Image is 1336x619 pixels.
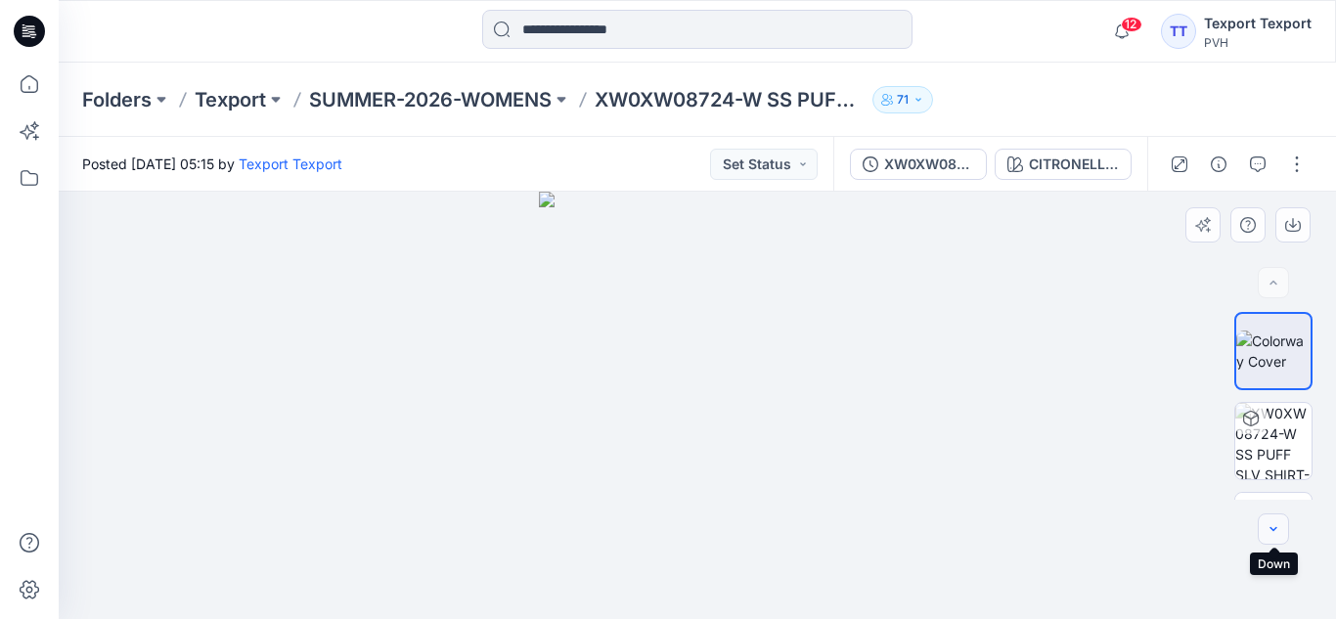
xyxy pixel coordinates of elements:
[1236,331,1311,372] img: Colorway Cover
[850,149,987,180] button: XW0XW08724-W SS PUFF SLV SHIRT-MULTI STRP-V01
[1203,149,1234,180] button: Details
[309,86,552,113] a: SUMMER-2026-WOMENS
[539,192,856,619] img: eyJhbGciOiJIUzI1NiIsImtpZCI6IjAiLCJzbHQiOiJzZXMiLCJ0eXAiOiJKV1QifQ.eyJkYXRhIjp7InR5cGUiOiJzdG9yYW...
[1121,17,1142,32] span: 12
[897,89,909,111] p: 71
[239,155,342,172] a: Texport Texport
[884,154,974,175] div: XW0XW08724-W SS PUFF SLV SHIRT-MULTI STRP-V01
[1161,14,1196,49] div: TT
[195,86,266,113] a: Texport
[872,86,933,113] button: 71
[82,86,152,113] a: Folders
[995,149,1132,180] button: CITRONELLA - ZF0
[1235,403,1312,479] img: XW0XW08724-W SS PUFF SLV SHIRT-MULTI STRP-V01 CITRONELLA - ZF0
[1029,154,1119,175] div: CITRONELLA - ZF0
[595,86,865,113] p: XW0XW08724-W SS PUFF SLV SHIRT-MULTI STRP-V01
[82,154,342,174] span: Posted [DATE] 05:15 by
[1204,12,1312,35] div: Texport Texport
[1204,35,1312,50] div: PVH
